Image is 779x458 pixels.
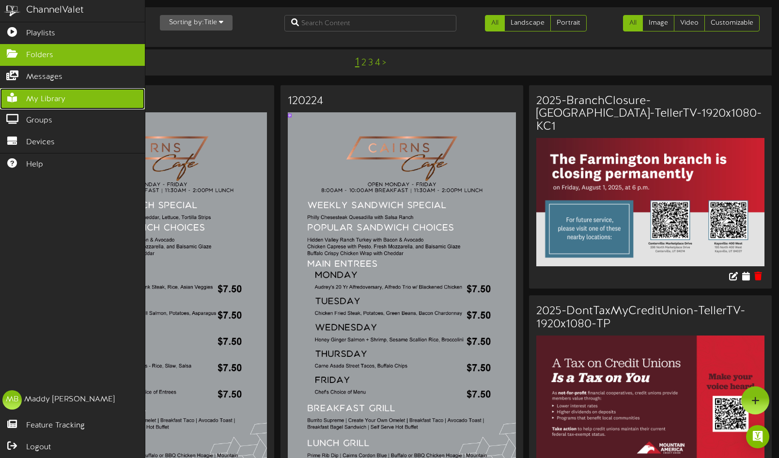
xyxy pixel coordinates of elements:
[26,3,84,17] div: ChannelValet
[674,15,705,31] a: Video
[160,15,233,31] button: Sorting by:Title
[485,15,505,31] a: All
[26,94,65,105] span: My Library
[355,56,359,69] a: 1
[642,15,674,31] a: Image
[26,115,52,126] span: Groups
[26,159,43,170] span: Help
[704,15,760,31] a: Customizable
[26,72,62,83] span: Messages
[746,425,769,448] div: Open Intercom Messenger
[26,50,53,61] span: Folders
[24,394,115,405] div: Maddy [PERSON_NAME]
[536,305,764,331] h3: 2025-DontTaxMyCreditUnion-TellerTV-1920x1080-TP
[284,15,457,31] input: Search Content
[382,58,386,68] a: >
[26,420,85,431] span: Feature Tracking
[26,442,51,453] span: Logout
[550,15,587,31] a: Portrait
[26,28,55,39] span: Playlists
[39,95,267,107] h3: 010625
[26,137,55,148] span: Devices
[361,58,366,68] a: 2
[504,15,551,31] a: Landscape
[368,58,373,68] a: 3
[375,58,380,68] a: 4
[2,390,22,410] div: MB
[536,95,764,133] h3: 2025-BranchClosure-[GEOGRAPHIC_DATA]-TellerTV-1920x1080-KC1
[288,95,516,107] h3: 120224
[623,15,643,31] a: All
[536,138,764,266] img: a05420a8-84d6-4947-9cde-bfa5fc676822.jpg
